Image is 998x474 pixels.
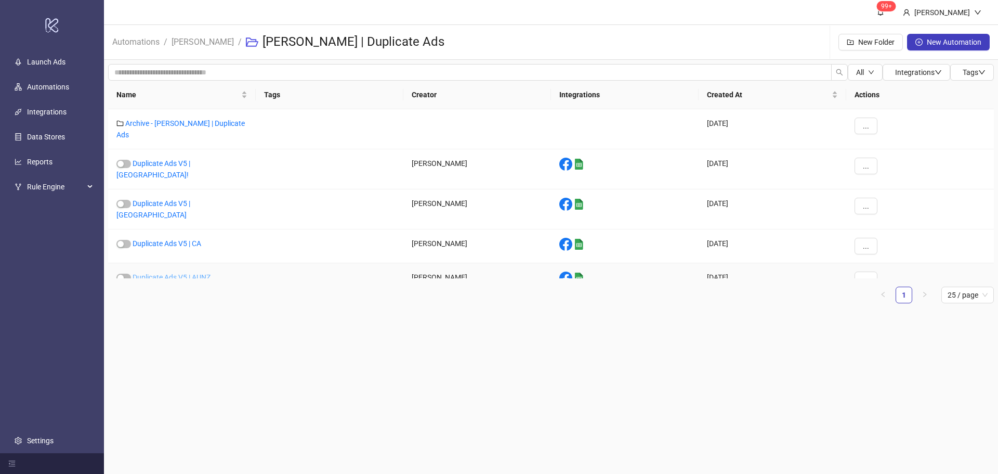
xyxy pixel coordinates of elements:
[978,69,986,76] span: down
[699,189,846,229] div: [DATE]
[699,263,846,297] div: [DATE]
[875,287,891,303] button: left
[941,287,994,303] div: Page Size
[238,25,242,59] li: /
[855,198,877,214] button: ...
[847,39,854,46] span: folder-add
[403,81,551,109] th: Creator
[707,89,830,100] span: Created At
[848,64,883,81] button: Alldown
[27,83,69,91] a: Automations
[27,158,52,166] a: Reports
[855,238,877,254] button: ...
[164,25,167,59] li: /
[855,272,877,288] button: ...
[858,38,895,46] span: New Folder
[907,34,990,50] button: New Automation
[108,81,256,109] th: Name
[116,119,245,139] a: Archive - [PERSON_NAME] | Duplicate Ads
[699,229,846,263] div: [DATE]
[948,287,988,303] span: 25 / page
[116,120,124,127] span: folder
[877,8,884,16] span: bell
[863,202,869,210] span: ...
[403,149,551,189] div: [PERSON_NAME]
[863,276,869,284] span: ...
[256,81,403,109] th: Tags
[8,460,16,467] span: menu-fold
[875,287,891,303] li: Previous Page
[116,89,239,100] span: Name
[116,159,190,179] a: Duplicate Ads V5 | [GEOGRAPHIC_DATA]!
[883,64,950,81] button: Integrationsdown
[910,7,974,18] div: [PERSON_NAME]
[846,81,994,109] th: Actions
[915,39,923,46] span: plus-circle
[868,69,874,75] span: down
[838,34,903,50] button: New Folder
[863,242,869,250] span: ...
[27,437,54,445] a: Settings
[699,109,846,149] div: [DATE]
[27,108,67,116] a: Integrations
[27,58,65,66] a: Launch Ads
[116,199,190,219] a: Duplicate Ads V5 | [GEOGRAPHIC_DATA]
[974,9,981,16] span: down
[699,149,846,189] div: [DATE]
[403,263,551,297] div: [PERSON_NAME]
[896,287,912,303] a: 1
[916,287,933,303] button: right
[927,38,981,46] span: New Automation
[863,162,869,170] span: ...
[551,81,699,109] th: Integrations
[880,291,886,298] span: left
[699,81,846,109] th: Created At
[246,36,258,48] span: folder-open
[262,34,444,50] h3: [PERSON_NAME] | Duplicate Ads
[903,9,910,16] span: user
[133,239,201,248] a: Duplicate Ads V5 | CA
[877,1,896,11] sup: 1611
[922,291,928,298] span: right
[27,176,84,197] span: Rule Engine
[855,158,877,174] button: ...
[169,35,236,47] a: [PERSON_NAME]
[916,287,933,303] li: Next Page
[403,229,551,263] div: [PERSON_NAME]
[935,69,942,76] span: down
[27,133,65,141] a: Data Stores
[855,118,877,134] button: ...
[896,287,912,303] li: 1
[15,183,22,190] span: fork
[895,68,942,76] span: Integrations
[950,64,994,81] button: Tagsdown
[836,69,843,76] span: search
[403,189,551,229] div: [PERSON_NAME]
[963,68,986,76] span: Tags
[856,68,864,76] span: All
[133,273,211,281] a: Duplicate Ads V5 | AUNZ
[863,122,869,130] span: ...
[110,35,162,47] a: Automations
